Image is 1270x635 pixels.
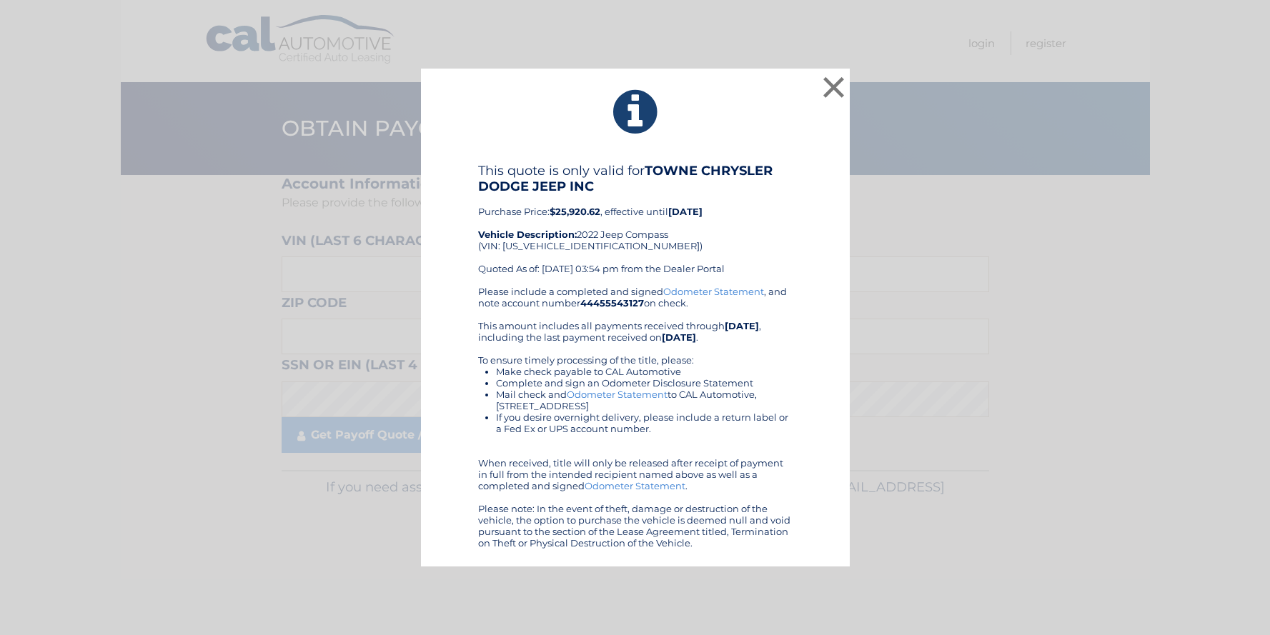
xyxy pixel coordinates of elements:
[820,73,848,101] button: ×
[478,163,793,286] div: Purchase Price: , effective until 2022 Jeep Compass (VIN: [US_VEHICLE_IDENTIFICATION_NUMBER]) Quo...
[496,411,793,434] li: If you desire overnight delivery, please include a return label or a Fed Ex or UPS account number.
[478,163,793,194] h4: This quote is only valid for
[550,206,600,217] b: $25,920.62
[725,320,759,331] b: [DATE]
[567,389,668,400] a: Odometer Statement
[478,163,773,194] b: TOWNE CHRYSLER DODGE JEEP INC
[496,377,793,389] li: Complete and sign an Odometer Disclosure Statement
[478,229,577,240] strong: Vehicle Description:
[663,286,764,297] a: Odometer Statement
[496,389,793,411] li: Mail check and to CAL Automotive, [STREET_ADDRESS]
[662,331,696,343] b: [DATE]
[668,206,703,217] b: [DATE]
[496,366,793,377] li: Make check payable to CAL Automotive
[580,297,644,309] b: 44455543127
[585,480,685,491] a: Odometer Statement
[478,286,793,549] div: Please include a completed and signed , and note account number on check. This amount includes al...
